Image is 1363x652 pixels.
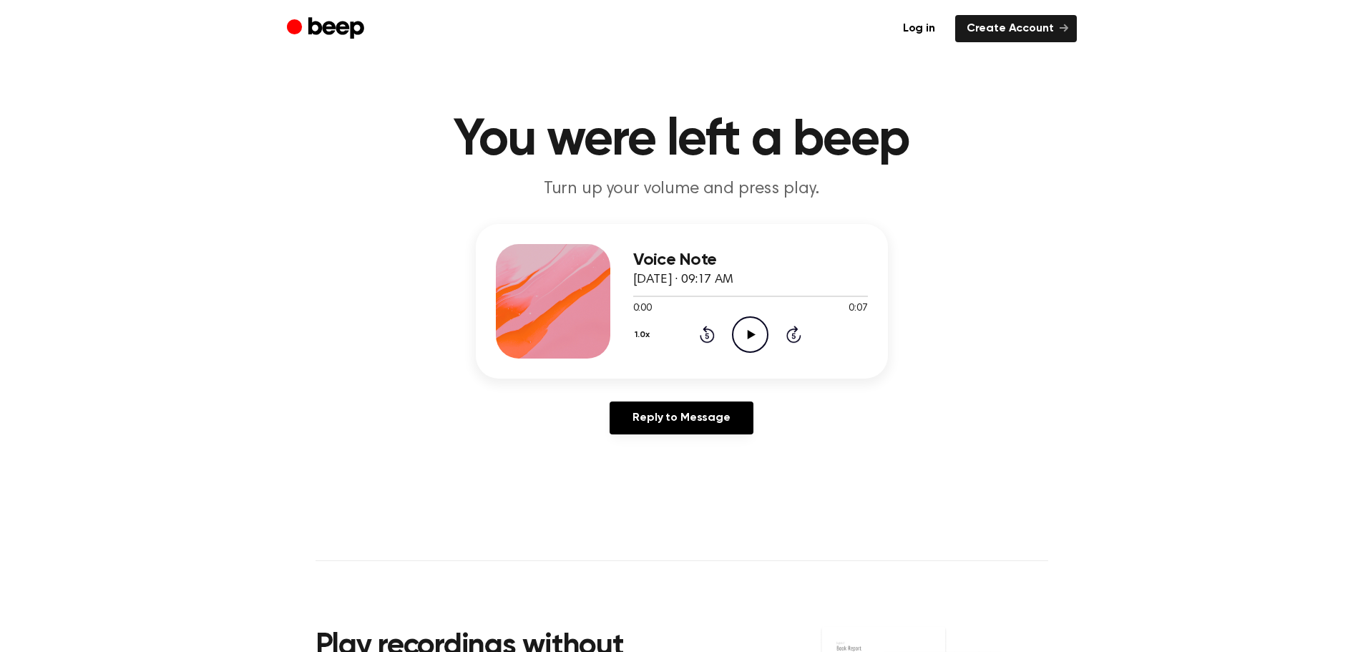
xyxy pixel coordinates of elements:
h1: You were left a beep [316,115,1048,166]
button: 1.0x [633,323,655,347]
a: Beep [287,15,368,43]
p: Turn up your volume and press play. [407,177,957,201]
a: Log in [891,15,947,42]
h3: Voice Note [633,250,868,270]
span: [DATE] · 09:17 AM [633,273,733,286]
a: Create Account [955,15,1077,42]
span: 0:00 [633,301,652,316]
a: Reply to Message [610,402,753,434]
span: 0:07 [849,301,867,316]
